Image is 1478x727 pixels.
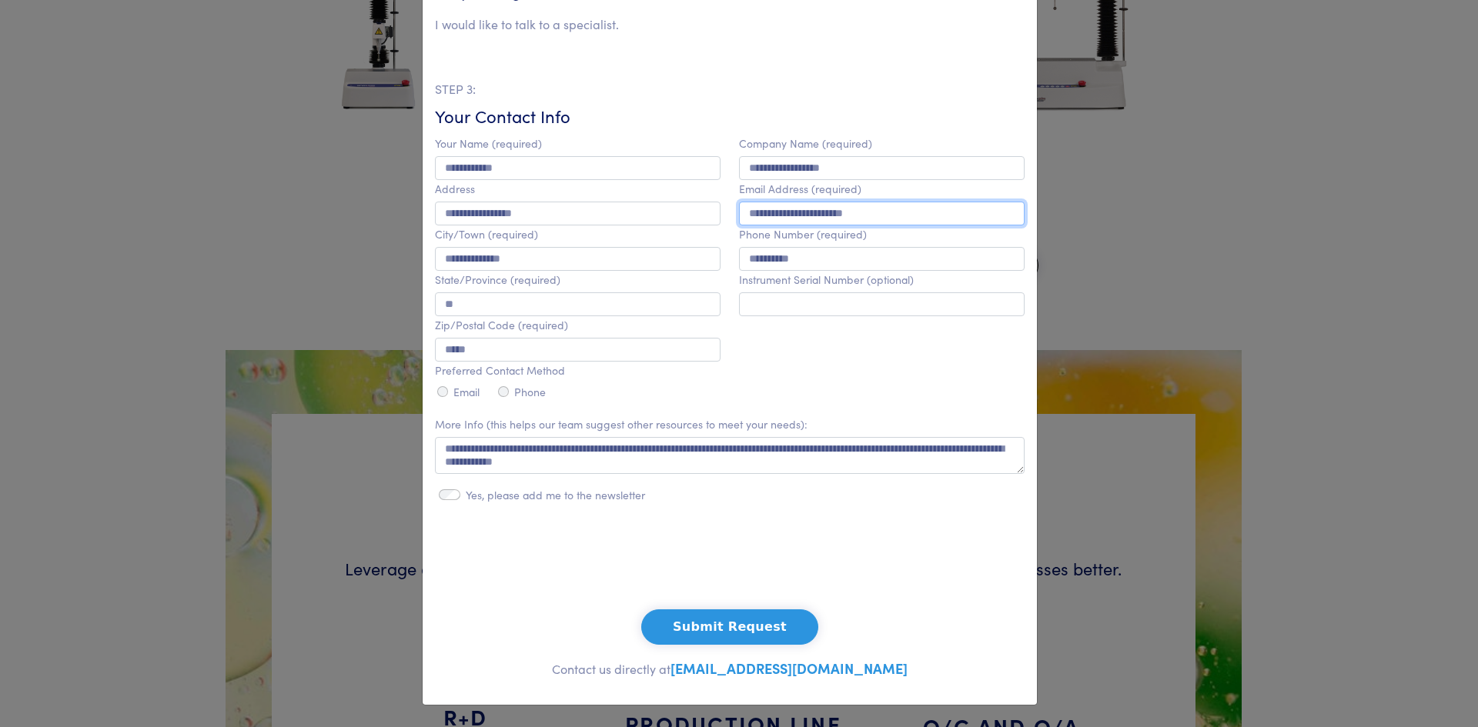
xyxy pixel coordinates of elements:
label: Your Name (required) [435,137,542,150]
button: Submit Request [641,609,818,645]
iframe: reCAPTCHA [613,534,847,594]
h6: Your Contact Info [435,105,1025,128]
a: [EMAIL_ADDRESS][DOMAIN_NAME] [670,659,908,678]
li: I would like to talk to a specialist. [435,15,619,35]
label: More Info (this helps our team suggest other resources to meet your needs): [435,418,808,431]
p: STEP 3: [435,79,1025,99]
label: Phone Number (required) [739,228,867,241]
label: Company Name (required) [739,137,872,150]
label: Email [453,385,480,399]
label: Zip/Postal Code (required) [435,318,568,332]
label: Instrument Serial Number (optional) [739,273,914,286]
label: State/Province (required) [435,273,560,286]
label: Phone [514,385,546,399]
p: Contact us directly at [435,657,1025,680]
label: City/Town (required) [435,228,538,241]
label: Preferred Contact Method [435,364,565,377]
label: Address [435,182,475,195]
label: Email Address (required) [739,182,861,195]
label: Yes, please add me to the newsletter [466,489,645,502]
